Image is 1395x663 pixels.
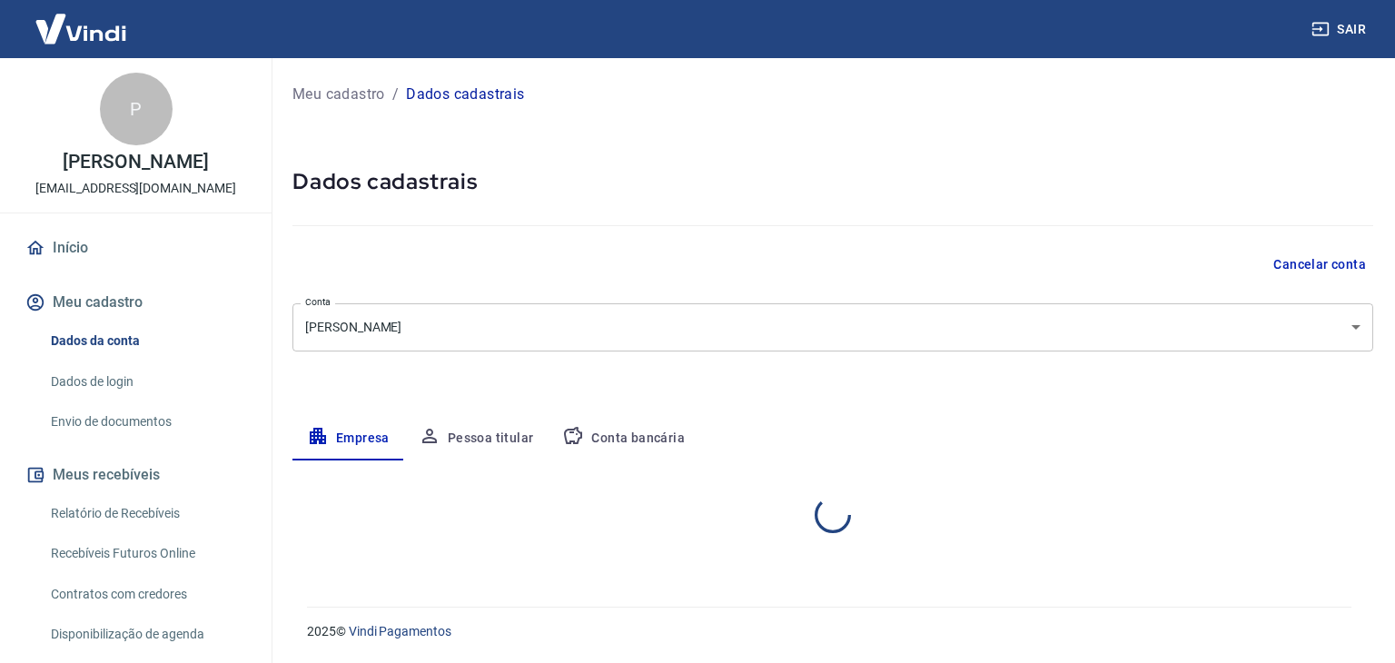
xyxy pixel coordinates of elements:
a: Envio de documentos [44,403,250,440]
a: Meu cadastro [292,84,385,105]
a: Disponibilização de agenda [44,616,250,653]
button: Meus recebíveis [22,455,250,495]
button: Conta bancária [548,417,699,460]
a: Dados de login [44,363,250,401]
label: Conta [305,295,331,309]
p: [EMAIL_ADDRESS][DOMAIN_NAME] [35,179,236,198]
a: Início [22,228,250,268]
p: 2025 © [307,622,1351,641]
p: / [392,84,399,105]
p: Dados cadastrais [406,84,524,105]
img: Vindi [22,1,140,56]
button: Meu cadastro [22,282,250,322]
button: Empresa [292,417,404,460]
p: [PERSON_NAME] [63,153,208,172]
div: [PERSON_NAME] [292,303,1373,351]
button: Cancelar conta [1266,248,1373,282]
h5: Dados cadastrais [292,167,1373,196]
a: Contratos com credores [44,576,250,613]
button: Pessoa titular [404,417,549,460]
div: P [100,73,173,145]
button: Sair [1308,13,1373,46]
a: Dados da conta [44,322,250,360]
a: Recebíveis Futuros Online [44,535,250,572]
a: Relatório de Recebíveis [44,495,250,532]
a: Vindi Pagamentos [349,624,451,638]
